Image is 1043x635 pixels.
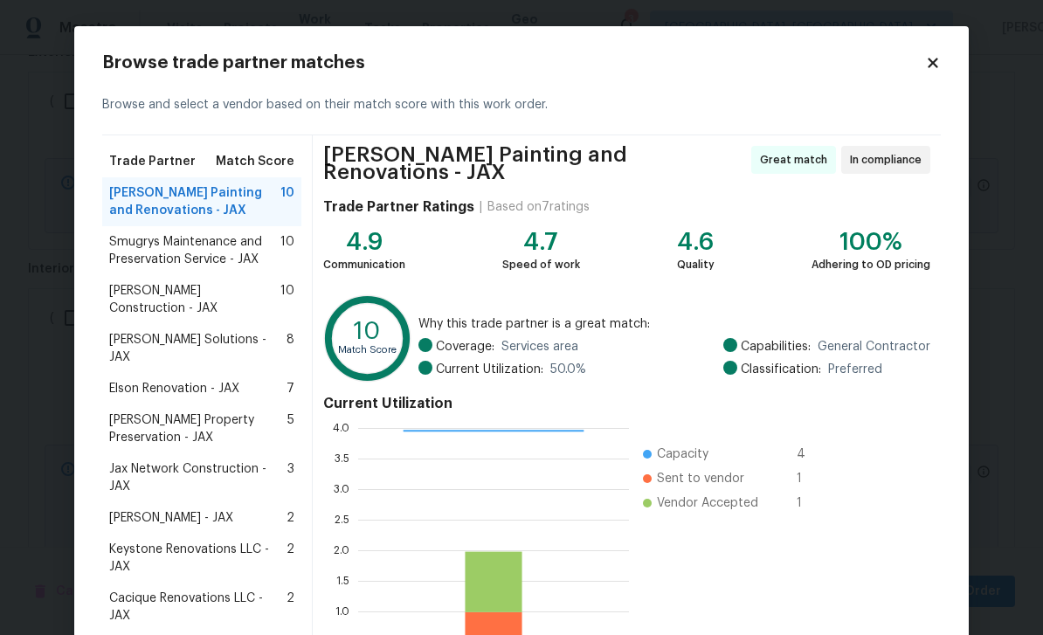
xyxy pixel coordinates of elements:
span: Elson Renovation - JAX [109,380,239,397]
span: 1 [797,494,825,512]
span: 7 [287,380,294,397]
span: [PERSON_NAME] Painting and Renovations - JAX [109,184,280,219]
div: Browse and select a vendor based on their match score with this work order. [102,75,941,135]
span: Preferred [828,361,882,378]
div: 4.9 [323,233,405,251]
span: Smugrys Maintenance and Preservation Service - JAX [109,233,280,268]
span: 2 [287,509,294,527]
span: 10 [280,282,294,317]
span: 50.0 % [550,361,586,378]
div: Communication [323,256,405,273]
span: Services area [501,338,578,355]
div: 100% [812,233,930,251]
div: Quality [677,256,715,273]
span: 1 [797,470,825,487]
text: 2.5 [335,514,349,525]
text: 1.5 [336,576,349,586]
div: | [474,198,487,216]
div: 4.7 [502,233,580,251]
span: Why this trade partner is a great match: [418,315,930,333]
span: 2 [287,541,294,576]
span: Sent to vendor [657,470,744,487]
text: 10 [354,319,381,343]
span: Match Score [216,153,294,170]
span: [PERSON_NAME] - JAX [109,509,233,527]
span: General Contractor [818,338,930,355]
span: 2 [287,590,294,625]
span: Keystone Renovations LLC - JAX [109,541,287,576]
span: 4 [797,445,825,463]
span: Cacique Renovations LLC - JAX [109,590,287,625]
div: Based on 7 ratings [487,198,590,216]
text: Match Score [338,345,397,355]
span: Current Utilization: [436,361,543,378]
h4: Current Utilization [323,395,930,412]
h4: Trade Partner Ratings [323,198,474,216]
span: 10 [280,233,294,268]
div: Speed of work [502,256,580,273]
span: 10 [280,184,294,219]
span: Classification: [741,361,821,378]
span: [PERSON_NAME] Property Preservation - JAX [109,411,287,446]
text: 2.0 [334,545,349,556]
text: 4.0 [333,423,349,433]
span: Trade Partner [109,153,196,170]
span: Vendor Accepted [657,494,758,512]
span: 5 [287,411,294,446]
span: Capacity [657,445,708,463]
span: 8 [287,331,294,366]
span: Jax Network Construction - JAX [109,460,287,495]
text: 1.0 [335,606,349,617]
span: Capabilities: [741,338,811,355]
span: Great match [760,151,834,169]
div: 4.6 [677,233,715,251]
div: Adhering to OD pricing [812,256,930,273]
span: 3 [287,460,294,495]
span: [PERSON_NAME] Construction - JAX [109,282,280,317]
span: [PERSON_NAME] Painting and Renovations - JAX [323,146,746,181]
span: In compliance [850,151,929,169]
text: 3.5 [335,453,349,464]
text: 3.0 [334,484,349,494]
span: Coverage: [436,338,494,355]
h2: Browse trade partner matches [102,54,925,72]
span: [PERSON_NAME] Solutions - JAX [109,331,287,366]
